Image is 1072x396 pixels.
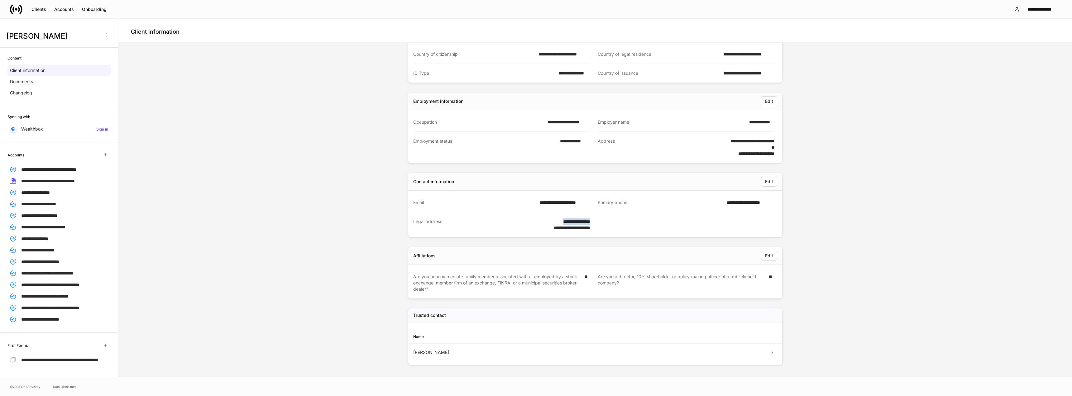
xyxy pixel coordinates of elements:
[413,179,454,185] div: Contact information
[54,6,74,12] div: Accounts
[7,114,30,120] h6: Syncing with
[761,96,777,106] button: Edit
[598,199,723,206] div: Primary phone
[413,253,436,259] div: Affiliations
[10,79,33,85] p: Documents
[413,51,535,57] div: Country of citizenship
[413,349,595,355] div: [PERSON_NAME]
[10,90,32,96] p: Changelog
[50,4,78,14] button: Accounts
[131,28,179,36] h4: Client information
[413,274,581,292] div: Are you or an immediate family member associated with or employed by a stock exchange, member fir...
[6,31,99,41] h3: [PERSON_NAME]
[82,6,107,12] div: Onboarding
[761,251,777,261] button: Edit
[413,119,544,125] div: Occupation
[761,177,777,187] button: Edit
[598,138,709,157] div: Address
[27,4,50,14] button: Clients
[765,179,773,185] div: Edit
[7,65,111,76] a: Client information
[598,51,720,57] div: Country of legal residence
[598,119,745,125] div: Employer name
[413,138,556,157] div: Employment status
[10,384,41,389] span: © 2025 OneAdvisory
[598,274,765,292] div: Are you a director, 10% shareholder or policy-making officer of a publicly held company?
[413,334,595,340] div: Name
[7,152,24,158] h6: Accounts
[7,55,22,61] h6: Content
[10,67,45,74] p: Client information
[7,87,111,98] a: Changelog
[7,123,111,135] a: WealthboxSign in
[765,253,773,259] div: Edit
[413,70,555,76] div: ID Type
[7,342,28,348] h6: Firm Forms
[53,384,76,389] a: Data Disclaimer
[413,98,463,104] div: Employment information
[7,76,111,87] a: Documents
[78,4,111,14] button: Onboarding
[598,70,720,76] div: Country of issuance
[413,312,446,318] h5: Trusted contact
[765,98,773,104] div: Edit
[21,126,43,132] p: Wealthbox
[31,6,46,12] div: Clients
[413,218,531,231] div: Legal address
[96,126,108,132] h6: Sign in
[413,199,536,206] div: Email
